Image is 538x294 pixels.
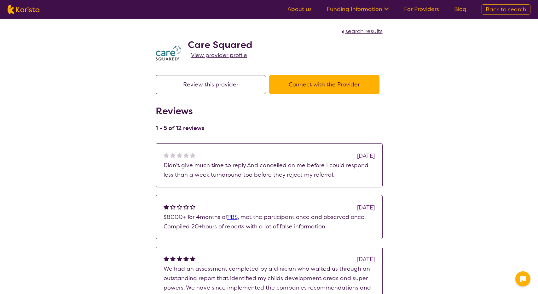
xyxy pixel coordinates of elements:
img: emptystar [170,204,176,209]
span: Back to search [486,6,526,13]
img: nonereviewstar [164,152,169,158]
div: [DATE] [357,255,375,264]
img: emptystar [177,204,182,209]
img: fullstar [164,204,169,209]
a: Connect with the Provider [269,81,383,88]
a: PBS [227,213,238,221]
img: nonereviewstar [190,152,195,158]
img: emptystar [183,204,189,209]
a: Funding Information [327,5,389,13]
a: For Providers [404,5,439,13]
h2: Reviews [156,105,204,117]
p: Didn't give much time to reply And cancelled on me before I could respond less than a week turnar... [164,161,375,179]
button: Connect with the Provider [269,75,379,94]
img: Karista logo [8,5,39,14]
p: $8000+ for 4months of , met the participant once and observed once. Compiled 20+hours of reports ... [164,212,375,231]
a: View provider profile [191,50,247,60]
img: fullstar [164,256,169,261]
div: [DATE] [357,203,375,212]
img: emptystar [190,204,195,209]
img: nonereviewstar [177,152,182,158]
h2: Care Squared [188,39,252,50]
h4: 1 - 5 of 12 reviews [156,124,204,132]
span: search results [345,27,383,35]
img: nonereviewstar [170,152,176,158]
img: fullstar [190,256,195,261]
img: fullstar [183,256,189,261]
a: Blog [454,5,466,13]
a: Back to search [482,4,530,15]
img: watfhvlxxexrmzu5ckj6.png [156,46,181,61]
img: fullstar [177,256,182,261]
button: Review this provider [156,75,266,94]
a: Review this provider [156,81,269,88]
div: [DATE] [357,151,375,161]
img: fullstar [170,256,176,261]
a: search results [340,27,383,35]
span: View provider profile [191,51,247,59]
img: nonereviewstar [183,152,189,158]
a: About us [287,5,312,13]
